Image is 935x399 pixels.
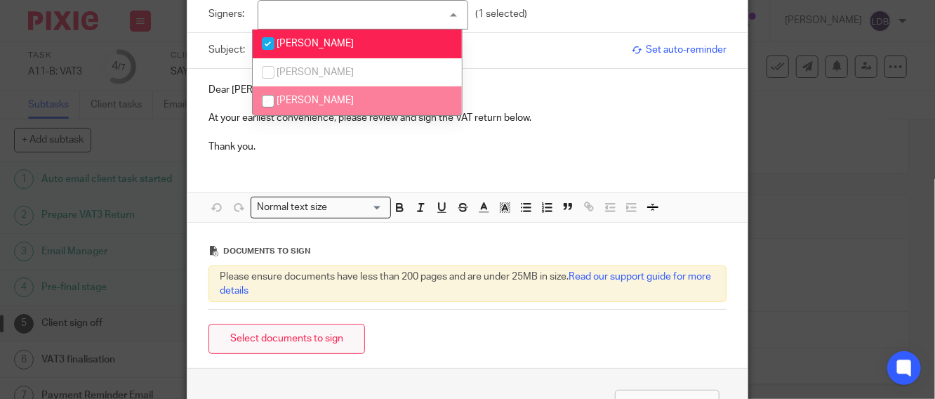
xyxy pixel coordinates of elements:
p: At your earliest convenience, please review and sign the VAT return below. [208,111,727,125]
button: Select documents to sign [208,324,365,354]
span: Documents to sign [223,247,310,255]
p: Thank you. [208,140,727,154]
input: Search for option [332,200,383,215]
div: Please ensure documents have less than 200 pages and are under 25MB in size. [208,266,727,303]
span: Normal text size [254,200,331,215]
div: Search for option [251,197,391,218]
